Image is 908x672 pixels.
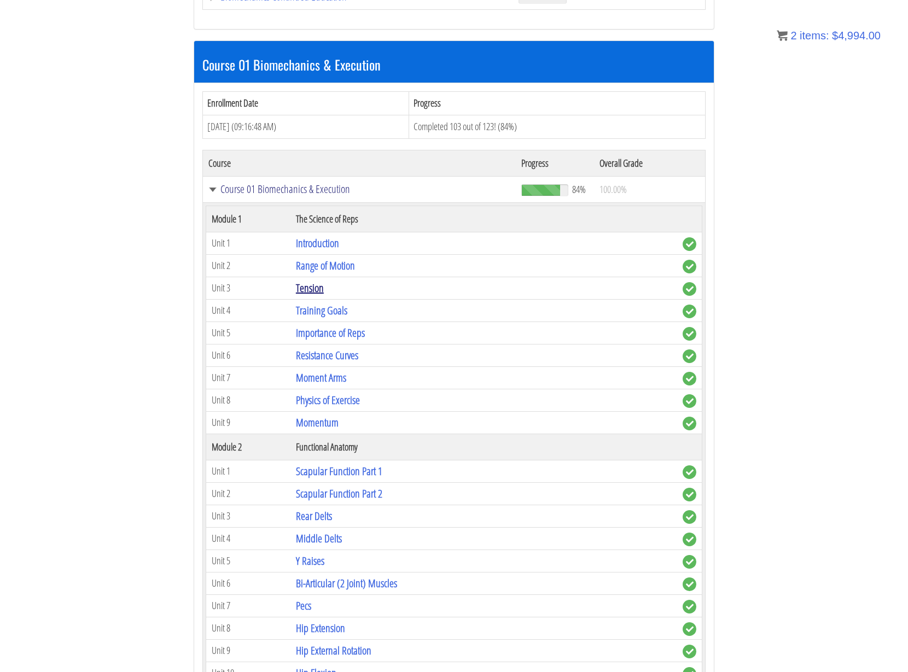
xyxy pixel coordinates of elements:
[777,30,788,41] img: icon11.png
[832,30,881,42] bdi: 4,994.00
[206,232,290,254] td: Unit 1
[683,327,696,341] span: complete
[202,57,706,72] h3: Course 01 Biomechanics & Execution
[206,460,290,482] td: Unit 1
[206,299,290,322] td: Unit 4
[296,531,342,546] a: Middle Delts
[206,482,290,505] td: Unit 2
[296,236,339,250] a: Introduction
[206,639,290,662] td: Unit 9
[206,594,290,617] td: Unit 7
[296,598,311,613] a: Pecs
[683,372,696,385] span: complete
[206,389,290,411] td: Unit 8
[206,434,290,460] th: Module 2
[290,434,677,460] th: Functional Anatomy
[206,254,290,277] td: Unit 2
[683,555,696,569] span: complete
[296,370,346,385] a: Moment Arms
[683,533,696,546] span: complete
[777,30,881,42] a: 2 items: $4,994.00
[296,258,355,273] a: Range of Motion
[296,576,397,591] a: Bi-Articular (2 Joint) Muscles
[683,417,696,430] span: complete
[206,550,290,572] td: Unit 5
[203,150,516,176] th: Course
[683,305,696,318] span: complete
[206,411,290,434] td: Unit 9
[296,303,347,318] a: Training Goals
[206,366,290,389] td: Unit 7
[683,577,696,591] span: complete
[683,622,696,636] span: complete
[594,150,706,176] th: Overall Grade
[296,621,345,635] a: Hip Extension
[572,183,586,195] span: 84%
[203,92,409,115] th: Enrollment Date
[683,394,696,408] span: complete
[409,92,705,115] th: Progress
[683,349,696,363] span: complete
[206,344,290,366] td: Unit 6
[296,415,339,430] a: Momentum
[203,115,409,138] td: [DATE] (09:16:48 AM)
[296,393,360,407] a: Physics of Exercise
[800,30,829,42] span: items:
[296,553,324,568] a: Y Raises
[683,260,696,273] span: complete
[296,486,382,501] a: Scapular Function Part 2
[683,237,696,251] span: complete
[594,176,706,202] td: 100.00%
[296,348,358,363] a: Resistance Curves
[206,572,290,594] td: Unit 6
[683,488,696,501] span: complete
[683,282,696,296] span: complete
[832,30,838,42] span: $
[290,206,677,232] th: The Science of Reps
[516,150,594,176] th: Progress
[296,509,332,523] a: Rear Delts
[683,645,696,658] span: complete
[206,505,290,527] td: Unit 3
[206,277,290,299] td: Unit 3
[683,510,696,524] span: complete
[683,600,696,613] span: complete
[296,643,371,658] a: Hip External Rotation
[206,206,290,232] th: Module 1
[206,527,290,550] td: Unit 4
[296,325,365,340] a: Importance of Reps
[790,30,796,42] span: 2
[296,281,324,295] a: Tension
[208,184,510,195] a: Course 01 Biomechanics & Execution
[409,115,705,138] td: Completed 103 out of 123! (84%)
[206,617,290,639] td: Unit 8
[683,465,696,479] span: complete
[206,322,290,344] td: Unit 5
[296,464,382,478] a: Scapular Function Part 1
